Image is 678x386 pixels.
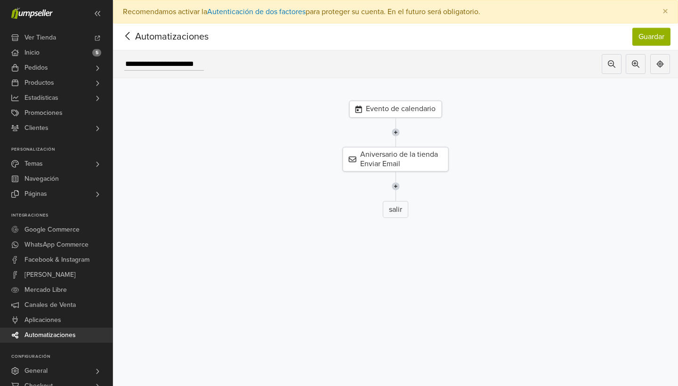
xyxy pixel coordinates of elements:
[24,252,89,267] span: Facebook & Instagram
[24,186,47,201] span: Páginas
[392,118,400,147] img: line-7960e5f4d2b50ad2986e.svg
[24,60,48,75] span: Pedidos
[11,213,113,218] p: Integraciones
[24,105,63,121] span: Promociones
[24,298,76,313] span: Canales de Venta
[392,172,400,201] img: line-7960e5f4d2b50ad2986e.svg
[24,328,76,343] span: Automatizaciones
[24,90,58,105] span: Estadísticas
[11,147,113,153] p: Personalización
[24,313,61,328] span: Aplicaciones
[24,267,76,282] span: [PERSON_NAME]
[121,30,194,44] span: Automatizaciones
[653,0,678,23] button: Close
[24,363,48,378] span: General
[24,75,54,90] span: Productos
[383,201,408,218] div: salir
[24,171,59,186] span: Navegación
[24,222,80,237] span: Google Commerce
[24,282,67,298] span: Mercado Libre
[24,30,56,45] span: Ver Tienda
[632,28,670,46] button: Guardar
[24,121,48,136] span: Clientes
[24,237,89,252] span: WhatsApp Commerce
[24,156,43,171] span: Temas
[349,101,442,118] div: Evento de calendario
[24,45,40,60] span: Inicio
[662,5,668,18] span: ×
[11,354,113,360] p: Configuración
[207,7,306,16] a: Autenticación de dos factores
[343,147,449,172] div: Aniversario de la tienda Enviar Email
[92,49,101,56] span: 5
